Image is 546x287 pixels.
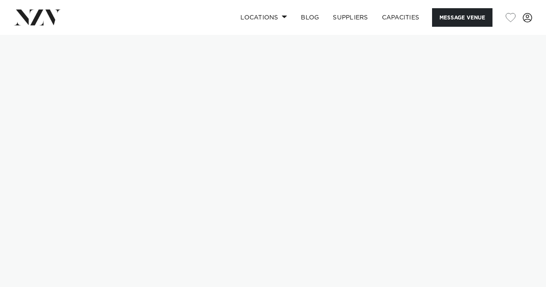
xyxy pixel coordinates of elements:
a: BLOG [294,8,326,27]
a: SUPPLIERS [326,8,375,27]
a: Locations [234,8,294,27]
a: Capacities [375,8,426,27]
img: nzv-logo.png [14,9,61,25]
button: Message Venue [432,8,492,27]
